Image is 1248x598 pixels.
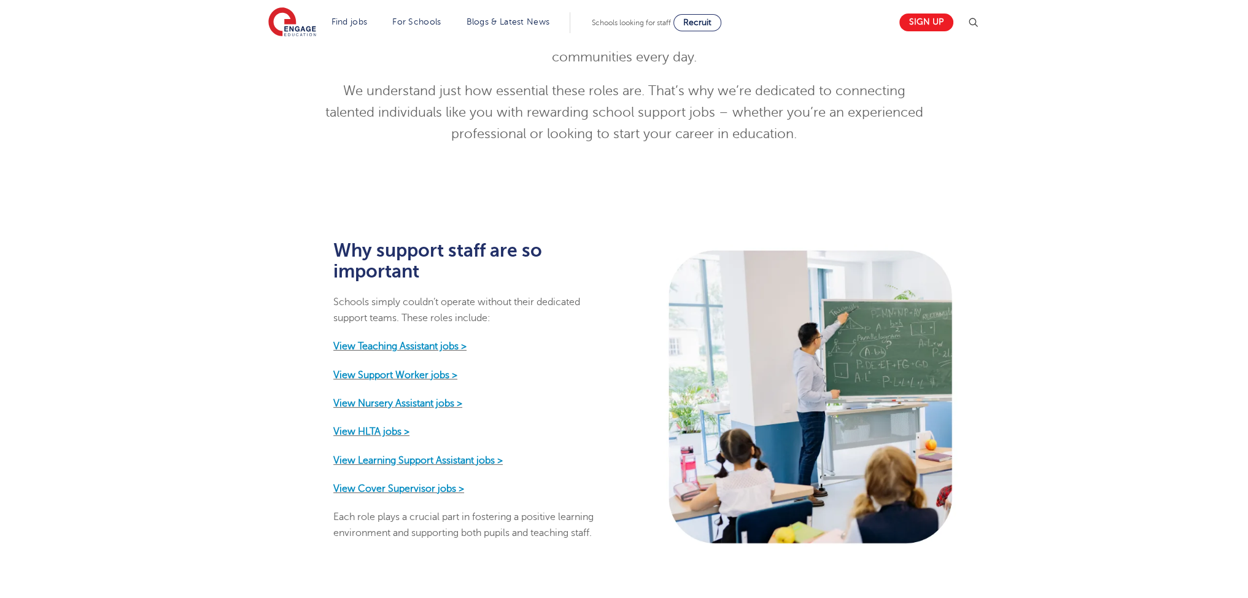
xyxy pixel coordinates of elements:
strong: Why support staff are so important [333,240,542,282]
a: View Learning Support Assistant jobs > [333,455,503,466]
a: View Support Worker jobs > [333,370,457,381]
p: We understand just how essential these roles are. That’s why we’re dedicated to connecting talent... [323,80,925,145]
a: View HLTA jobs > [333,426,409,437]
a: Sign up [899,14,953,31]
a: View Teaching Assistant jobs > [333,341,467,352]
img: Engage Education [268,7,316,38]
a: View Nursery Assistant jobs > [333,398,462,409]
a: View Cover Supervisor jobs > [333,483,464,494]
p: Schools simply couldn’t operate without their dedicated support teams. These roles include: [333,294,608,327]
a: Find jobs [331,17,368,26]
a: For Schools [392,17,441,26]
span: Schools looking for staff [592,18,671,27]
a: Blogs & Latest News [467,17,550,26]
p: Each role plays a crucial part in fostering a positive learning environment and supporting both p... [333,509,608,542]
a: Recruit [673,14,721,31]
span: Recruit [683,18,711,27]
